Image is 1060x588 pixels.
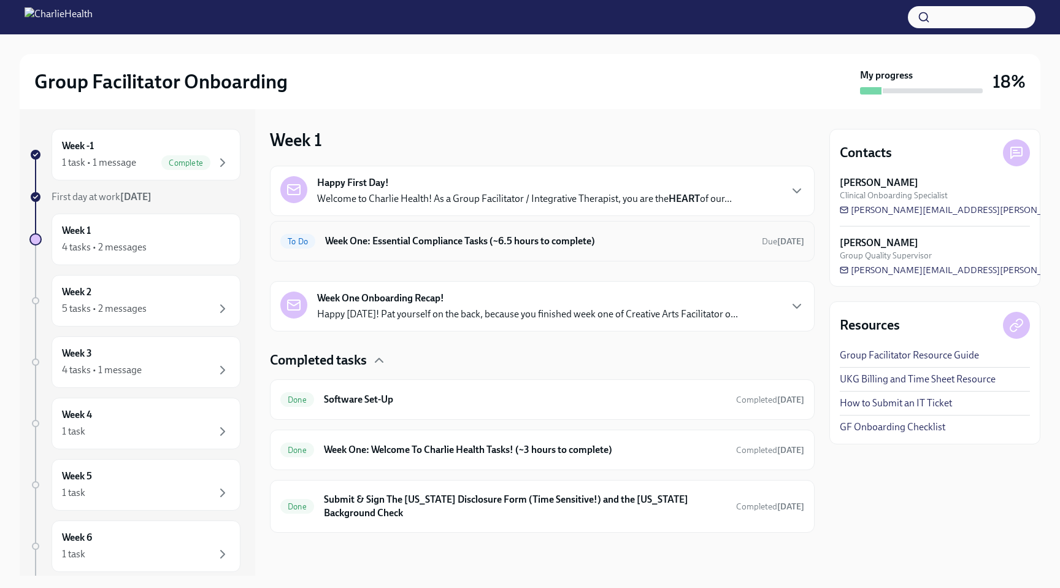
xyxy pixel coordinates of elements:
[840,420,945,434] a: GF Onboarding Checklist
[840,176,918,190] strong: [PERSON_NAME]
[62,241,147,254] div: 4 tasks • 2 messages
[762,236,804,247] span: September 22nd, 2025 10:00
[62,486,85,500] div: 1 task
[120,191,152,203] strong: [DATE]
[762,236,804,247] span: Due
[62,425,85,438] div: 1 task
[270,129,322,151] h3: Week 1
[29,459,240,511] a: Week 51 task
[736,395,804,405] span: Completed
[161,158,210,168] span: Complete
[29,214,240,265] a: Week 14 tasks • 2 messages
[62,470,92,483] h6: Week 5
[840,373,996,386] a: UKG Billing and Time Sheet Resource
[62,547,85,561] div: 1 task
[840,190,948,201] span: Clinical Onboarding Specialist
[324,393,726,406] h6: Software Set-Up
[52,191,152,203] span: First day at work
[840,250,932,261] span: Group Quality Supervisor
[317,192,732,206] p: Welcome to Charlie Health! As a Group Facilitator / Integrative Therapist, you are the of our...
[62,156,136,169] div: 1 task • 1 message
[62,302,147,315] div: 5 tasks • 2 messages
[280,440,804,460] a: DoneWeek One: Welcome To Charlie Health Tasks! (~3 hours to complete)Completed[DATE]
[840,316,900,335] h4: Resources
[280,231,804,251] a: To DoWeek One: Essential Compliance Tasks (~6.5 hours to complete)Due[DATE]
[840,144,892,162] h4: Contacts
[280,446,314,455] span: Done
[29,398,240,449] a: Week 41 task
[736,501,804,512] span: Completed
[62,531,92,544] h6: Week 6
[280,395,314,404] span: Done
[280,490,804,522] a: DoneSubmit & Sign The [US_STATE] Disclosure Form (Time Sensitive!) and the [US_STATE] Background ...
[29,336,240,388] a: Week 34 tasks • 1 message
[62,363,142,377] div: 4 tasks • 1 message
[25,7,93,27] img: CharlieHealth
[29,129,240,180] a: Week -11 task • 1 messageComplete
[325,234,752,248] h6: Week One: Essential Compliance Tasks (~6.5 hours to complete)
[860,69,913,82] strong: My progress
[669,193,700,204] strong: HEART
[736,501,804,513] span: September 19th, 2025 17:17
[62,408,92,422] h6: Week 4
[324,443,726,457] h6: Week One: Welcome To Charlie Health Tasks! (~3 hours to complete)
[270,351,367,369] h4: Completed tasks
[840,397,952,410] a: How to Submit an IT Ticket
[62,224,91,238] h6: Week 1
[736,445,804,455] span: Completed
[736,444,804,456] span: September 16th, 2025 17:44
[777,236,804,247] strong: [DATE]
[270,351,815,369] div: Completed tasks
[280,390,804,409] a: DoneSoftware Set-UpCompleted[DATE]
[62,139,94,153] h6: Week -1
[317,176,389,190] strong: Happy First Day!
[29,275,240,327] a: Week 25 tasks • 2 messages
[736,394,804,406] span: September 15th, 2025 19:00
[840,349,979,362] a: Group Facilitator Resource Guide
[62,347,92,360] h6: Week 3
[993,71,1026,93] h3: 18%
[777,395,804,405] strong: [DATE]
[317,308,738,321] p: Happy [DATE]! Pat yourself on the back, because you finished week one of Creative Arts Facilitato...
[280,237,315,246] span: To Do
[34,69,288,94] h2: Group Facilitator Onboarding
[29,520,240,572] a: Week 61 task
[777,445,804,455] strong: [DATE]
[324,493,726,520] h6: Submit & Sign The [US_STATE] Disclosure Form (Time Sensitive!) and the [US_STATE] Background Check
[840,236,918,250] strong: [PERSON_NAME]
[29,190,240,204] a: First day at work[DATE]
[280,502,314,511] span: Done
[62,285,91,299] h6: Week 2
[317,292,444,305] strong: Week One Onboarding Recap!
[777,501,804,512] strong: [DATE]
